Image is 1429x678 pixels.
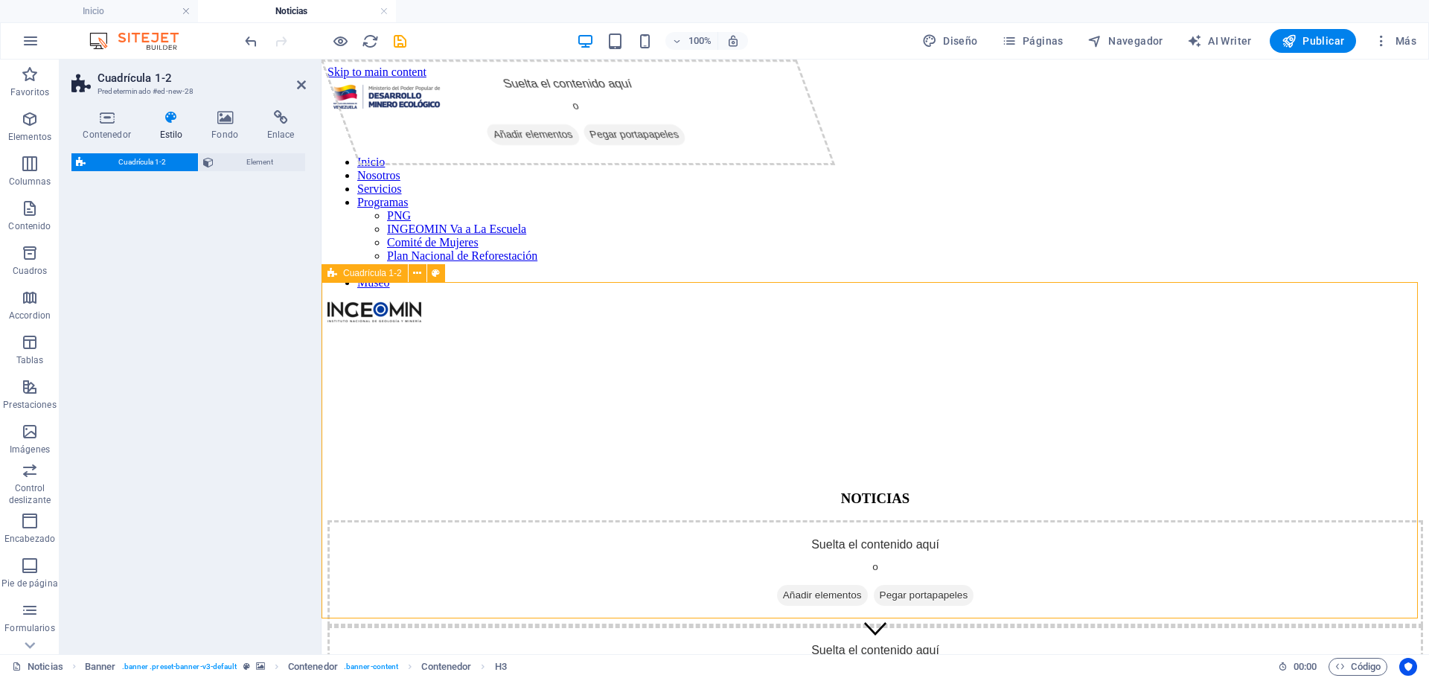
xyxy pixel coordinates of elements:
[1329,658,1387,676] button: Código
[1374,33,1416,48] span: Más
[6,566,1102,672] div: Suelta el contenido aquí
[288,658,338,676] span: Haz clic para seleccionar y doble clic para editar
[1294,658,1317,676] span: 00 00
[10,444,50,455] p: Imágenes
[198,3,396,19] h4: Noticias
[1368,29,1422,53] button: Más
[242,32,260,50] button: undo
[1278,658,1317,676] h6: Tiempo de la sesión
[1081,29,1169,53] button: Navegador
[162,65,260,86] span: Añadir elementos
[9,310,51,322] p: Accordion
[8,220,51,232] p: Contenido
[13,265,48,277] p: Cuadros
[6,461,1102,566] div: Suelta el contenido aquí
[362,33,379,50] i: Volver a cargar página
[200,110,256,141] h4: Fondo
[148,110,200,141] h4: Estilo
[361,32,379,50] button: reload
[916,29,984,53] button: Diseño
[1270,29,1357,53] button: Publicar
[90,153,194,171] span: Cuadrícula 1-2
[122,658,237,676] span: . banner .preset-banner-v3-default
[9,176,51,188] p: Columnas
[218,153,301,171] span: Element
[243,33,260,50] i: Deshacer: Añadir elemento (Ctrl+Z)
[71,153,198,171] button: Cuadrícula 1-2
[243,662,250,671] i: Este elemento es un preajuste personalizable
[1304,661,1306,672] span: :
[4,533,55,545] p: Encabezado
[1087,33,1163,48] span: Navegador
[922,33,978,48] span: Diseño
[12,658,63,676] a: Haz clic para cancelar la selección y doble clic para abrir páginas
[344,658,398,676] span: . banner-content
[71,110,148,141] h4: Contenedor
[1399,658,1417,676] button: Usercentrics
[665,32,718,50] button: 100%
[8,131,51,143] p: Elementos
[4,622,54,634] p: Formularios
[10,86,49,98] p: Favoritos
[495,658,507,676] span: Haz clic para seleccionar y doble clic para editar
[86,32,197,50] img: Editor Logo
[255,110,306,141] h4: Enlace
[97,85,276,98] h3: Predeterminado #ed-new-28
[259,65,367,86] span: Pegar portapapeles
[16,354,44,366] p: Tablas
[1181,29,1258,53] button: AI Writer
[1335,658,1381,676] span: Código
[421,658,471,676] span: Haz clic para seleccionar y doble clic para editar
[256,662,265,671] i: Este elemento contiene un fondo
[1002,33,1064,48] span: Páginas
[199,153,305,171] button: Element
[85,658,507,676] nav: breadcrumb
[97,71,306,85] h2: Cuadrícula 1-2
[1187,33,1252,48] span: AI Writer
[391,32,409,50] button: save
[726,34,740,48] i: Al redimensionar, ajustar el nivel de zoom automáticamente para ajustarse al dispositivo elegido.
[3,399,56,411] p: Prestaciones
[1,578,57,589] p: Pie de página
[85,658,116,676] span: Haz clic para seleccionar y doble clic para editar
[916,29,984,53] div: Diseño (Ctrl+Alt+Y)
[391,33,409,50] i: Guardar (Ctrl+S)
[331,32,349,50] button: Haz clic para salir del modo de previsualización y seguir editando
[688,32,712,50] h6: 100%
[343,269,402,278] span: Cuadrícula 1-2
[1282,33,1345,48] span: Publicar
[996,29,1070,53] button: Páginas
